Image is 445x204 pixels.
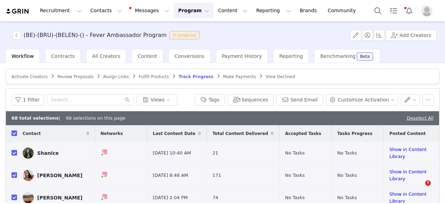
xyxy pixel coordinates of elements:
span: Track Progress [179,74,213,79]
button: Program [174,3,213,18]
span: Activate Creators [11,74,48,79]
div: No Tasks [285,150,326,157]
button: Profile [417,5,439,16]
button: Views [137,94,177,105]
span: Accepted Tasks [285,130,321,137]
a: Tasks [386,3,401,18]
div: Shanice [37,150,59,156]
a: Show in Content Library [389,147,427,159]
span: Networks [100,130,123,137]
div: No Tasks [337,194,378,201]
div: [PERSON_NAME] [37,195,82,201]
button: Content [214,3,252,18]
a: Community [324,3,363,18]
a: [PERSON_NAME] [23,192,89,203]
span: Assign Links [103,74,129,79]
iframe: Intercom live chat [411,180,428,197]
span: Payment History [222,53,262,59]
button: Recruitment [36,3,86,18]
h3: (BE)-(BRU)-(BELEN)-() - Fever Ambassador Program [24,31,167,39]
input: Search... [47,94,134,105]
span: Benchmarking [320,53,355,59]
img: f69475f0-3c57-40af-b263-8e7e3ad84e83.jpg [23,192,34,203]
a: Show in Content Library [389,191,427,204]
img: instagram.svg [102,172,107,177]
img: placeholder-profile.jpg [421,5,432,16]
img: a1da8db1-6eb7-4fdf-b1f2-5aaa165285d6.jpg [23,148,34,159]
span: Reporting [279,53,303,59]
span: Review Proposals [57,74,94,79]
span: Posted Content [389,130,426,137]
span: Content [138,53,157,59]
button: Customize Activation [326,94,398,105]
span: Contact [23,130,41,137]
span: Workflow [11,53,34,59]
a: Shanice [23,148,89,159]
span: 21 [212,150,218,157]
span: Make Payments [223,74,256,79]
button: Send Email [276,94,323,105]
span: Fulfill Products [139,74,169,79]
button: Contacts [86,3,126,18]
div: Beta [360,54,370,59]
span: [object Object] [13,31,202,39]
img: ab91512e-eeca-48f1-ae42-471adb4f544b.jpg [23,170,34,181]
button: Add Creators [386,30,437,41]
button: Messages [127,3,173,18]
img: instagram.svg [102,194,107,199]
a: Deselect All [407,115,434,121]
div: No Tasks [285,194,326,201]
span: All Creators [92,53,120,59]
button: Sequences [228,94,274,105]
div: [PERSON_NAME] [37,173,82,178]
span: [DATE] 8:48 AM [153,172,188,179]
button: Notifications [402,3,417,18]
img: grin logo [6,8,30,15]
span: Conversions [175,53,204,59]
button: Reporting [252,3,295,18]
span: [DATE] 10:40 AM [153,150,191,157]
b: 68 total selections [11,115,59,121]
button: Search [370,3,386,18]
span: 74 [212,194,218,201]
span: Tasks Progress [337,130,372,137]
div: No Tasks [337,172,378,179]
button: 1 Filter [11,94,44,105]
a: Show in Content Library [389,169,427,181]
button: Tags [195,94,225,105]
span: [DATE] 2:04 PM [153,194,188,201]
span: In progress [169,31,200,39]
a: Brands [296,3,323,18]
span: View Declined [266,74,295,79]
span: Contracts [51,53,75,59]
span: 171 [212,172,221,179]
div: No Tasks [337,150,378,157]
span: Last Content Date [153,130,196,137]
a: [PERSON_NAME] [23,170,89,181]
div: | 68 selections on this page [11,115,125,122]
i: icon: search [125,97,130,102]
span: Total Content Delivered [212,130,268,137]
img: instagram.svg [102,149,107,155]
span: 7 [425,180,431,186]
div: No Tasks [285,172,326,179]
